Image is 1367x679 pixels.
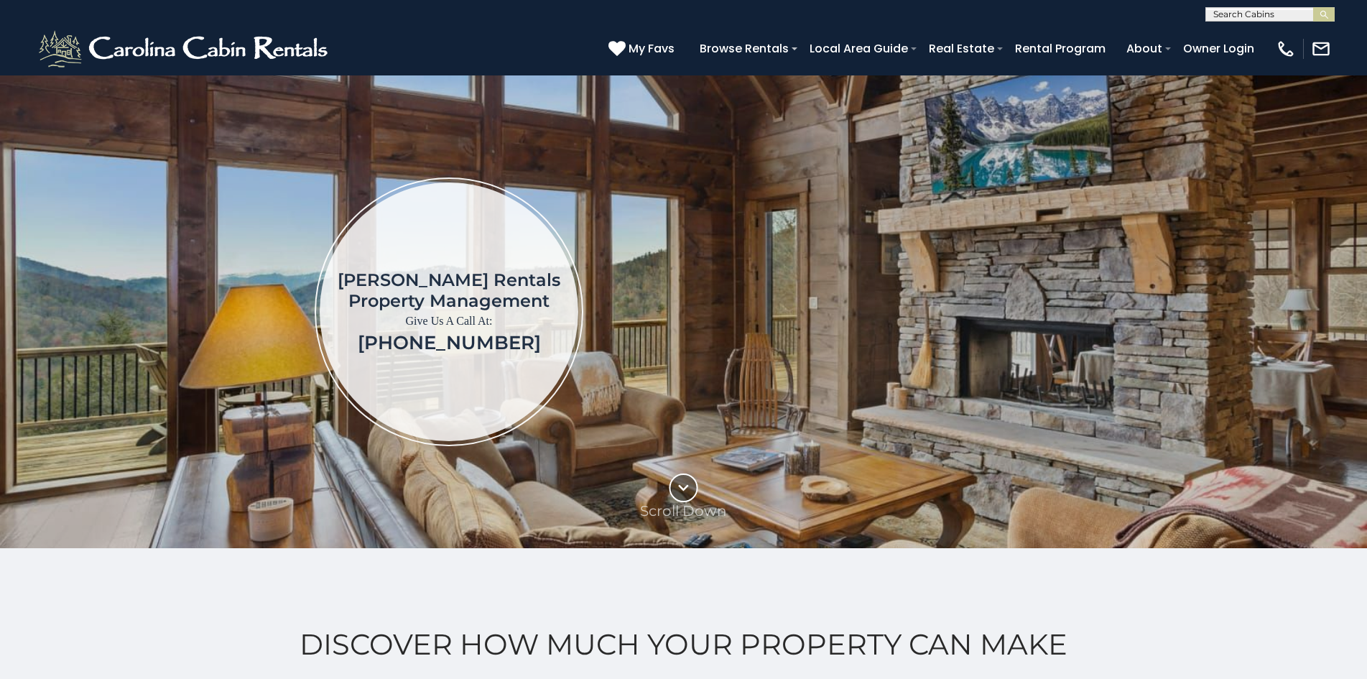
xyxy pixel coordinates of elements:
a: Rental Program [1008,36,1113,61]
p: Give Us A Call At: [338,311,560,331]
img: mail-regular-white.png [1311,39,1331,59]
a: [PHONE_NUMBER] [358,331,541,354]
a: About [1119,36,1169,61]
iframe: New Contact Form [815,118,1284,505]
a: Owner Login [1176,36,1261,61]
h1: [PERSON_NAME] Rentals Property Management [338,269,560,311]
h2: Discover How Much Your Property Can Make [36,628,1331,661]
a: My Favs [608,40,678,58]
p: Scroll Down [640,502,727,519]
span: My Favs [629,40,675,57]
a: Local Area Guide [802,36,915,61]
img: phone-regular-white.png [1276,39,1296,59]
a: Browse Rentals [692,36,796,61]
img: White-1-2.png [36,27,334,70]
a: Real Estate [922,36,1001,61]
